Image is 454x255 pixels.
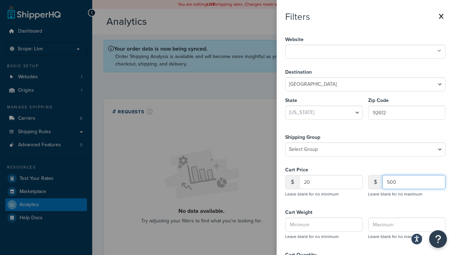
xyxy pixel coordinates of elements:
label: Destination [285,67,445,77]
input: All [368,106,446,120]
p: Leave blank for no maximum [368,232,446,242]
label: Cart Weight [285,208,363,217]
button: Open Resource Center [429,230,447,248]
p: Leave blank for no minimum [285,232,363,242]
h2: Filters [285,12,310,22]
input: Minimum [285,217,363,232]
label: Cart Price [285,165,363,175]
div: $ [368,175,382,189]
label: State [285,96,363,106]
input: Maximum [368,217,446,232]
p: Leave blank for no maximum [368,189,446,199]
div: $ [285,175,299,189]
p: Leave blank for no minimum [285,189,363,199]
label: Zip Code [368,96,446,106]
input: Minimum [299,175,363,189]
input: Maximum [382,175,446,189]
label: Shipping Group [285,132,445,142]
label: Website [285,35,445,45]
